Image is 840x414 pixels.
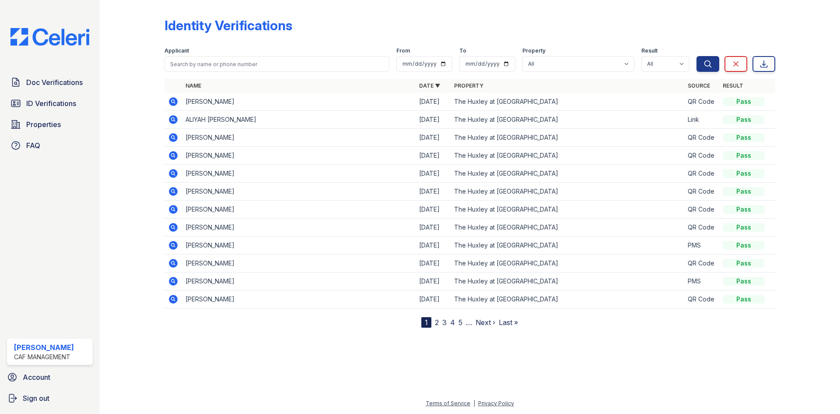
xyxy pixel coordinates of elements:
td: [PERSON_NAME] [182,272,416,290]
a: Source [688,82,710,89]
td: PMS [684,237,719,255]
td: [DATE] [416,93,451,111]
span: FAQ [26,140,40,151]
td: [DATE] [416,201,451,219]
a: Date ▼ [419,82,440,89]
td: QR Code [684,93,719,111]
a: 2 [435,318,439,327]
div: Pass [723,97,765,106]
div: Pass [723,133,765,142]
a: FAQ [7,137,93,154]
td: The Huxley at [GEOGRAPHIC_DATA] [451,93,684,111]
a: Last » [499,318,518,327]
td: The Huxley at [GEOGRAPHIC_DATA] [451,183,684,201]
td: [DATE] [416,129,451,147]
div: 1 [421,317,431,328]
td: [PERSON_NAME] [182,290,416,308]
div: CAF Management [14,353,74,361]
td: [PERSON_NAME] [182,93,416,111]
td: [DATE] [416,219,451,237]
td: The Huxley at [GEOGRAPHIC_DATA] [451,272,684,290]
td: The Huxley at [GEOGRAPHIC_DATA] [451,165,684,183]
td: QR Code [684,147,719,165]
td: The Huxley at [GEOGRAPHIC_DATA] [451,111,684,129]
div: Pass [723,223,765,232]
a: Properties [7,116,93,133]
img: CE_Logo_Blue-a8612792a0a2168367f1c8372b55b34899dd931a85d93a1a3d3e32e68fde9ad4.png [3,28,96,46]
td: [DATE] [416,290,451,308]
td: [PERSON_NAME] [182,183,416,201]
td: [DATE] [416,183,451,201]
td: [DATE] [416,165,451,183]
a: Privacy Policy [478,400,514,407]
span: Sign out [23,393,49,403]
input: Search by name or phone number [164,56,389,72]
td: The Huxley at [GEOGRAPHIC_DATA] [451,255,684,272]
td: [PERSON_NAME] [182,219,416,237]
td: The Huxley at [GEOGRAPHIC_DATA] [451,147,684,165]
a: ID Verifications [7,95,93,112]
td: The Huxley at [GEOGRAPHIC_DATA] [451,290,684,308]
td: [DATE] [416,147,451,165]
td: [PERSON_NAME] [182,255,416,272]
td: The Huxley at [GEOGRAPHIC_DATA] [451,129,684,147]
td: [DATE] [416,272,451,290]
div: Pass [723,259,765,268]
td: [PERSON_NAME] [182,129,416,147]
div: [PERSON_NAME] [14,342,74,353]
td: [DATE] [416,111,451,129]
a: Property [454,82,483,89]
label: Applicant [164,47,189,54]
span: Properties [26,119,61,130]
td: The Huxley at [GEOGRAPHIC_DATA] [451,237,684,255]
a: Next › [476,318,495,327]
td: QR Code [684,290,719,308]
td: QR Code [684,201,719,219]
td: [PERSON_NAME] [182,237,416,255]
td: [PERSON_NAME] [182,201,416,219]
label: To [459,47,466,54]
label: Result [641,47,658,54]
label: Property [522,47,546,54]
div: Pass [723,187,765,196]
td: QR Code [684,129,719,147]
td: The Huxley at [GEOGRAPHIC_DATA] [451,201,684,219]
div: Pass [723,115,765,124]
td: [DATE] [416,255,451,272]
div: Pass [723,241,765,250]
a: Account [3,368,96,386]
td: ALIYAH [PERSON_NAME] [182,111,416,129]
span: Doc Verifications [26,77,83,88]
a: Sign out [3,389,96,407]
td: [DATE] [416,237,451,255]
td: QR Code [684,219,719,237]
a: 5 [458,318,462,327]
div: Pass [723,205,765,214]
span: … [466,317,472,328]
td: QR Code [684,183,719,201]
div: Pass [723,295,765,304]
td: QR Code [684,165,719,183]
label: From [396,47,410,54]
div: Pass [723,169,765,178]
td: QR Code [684,255,719,272]
td: [PERSON_NAME] [182,165,416,183]
span: Account [23,372,50,382]
a: Doc Verifications [7,74,93,91]
a: Result [723,82,743,89]
a: Terms of Service [426,400,470,407]
a: 3 [442,318,447,327]
div: Pass [723,151,765,160]
div: | [473,400,475,407]
div: Pass [723,277,765,286]
td: [PERSON_NAME] [182,147,416,165]
td: Link [684,111,719,129]
td: The Huxley at [GEOGRAPHIC_DATA] [451,219,684,237]
a: Name [185,82,201,89]
td: PMS [684,272,719,290]
a: 4 [450,318,455,327]
div: Identity Verifications [164,18,292,33]
span: ID Verifications [26,98,76,109]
